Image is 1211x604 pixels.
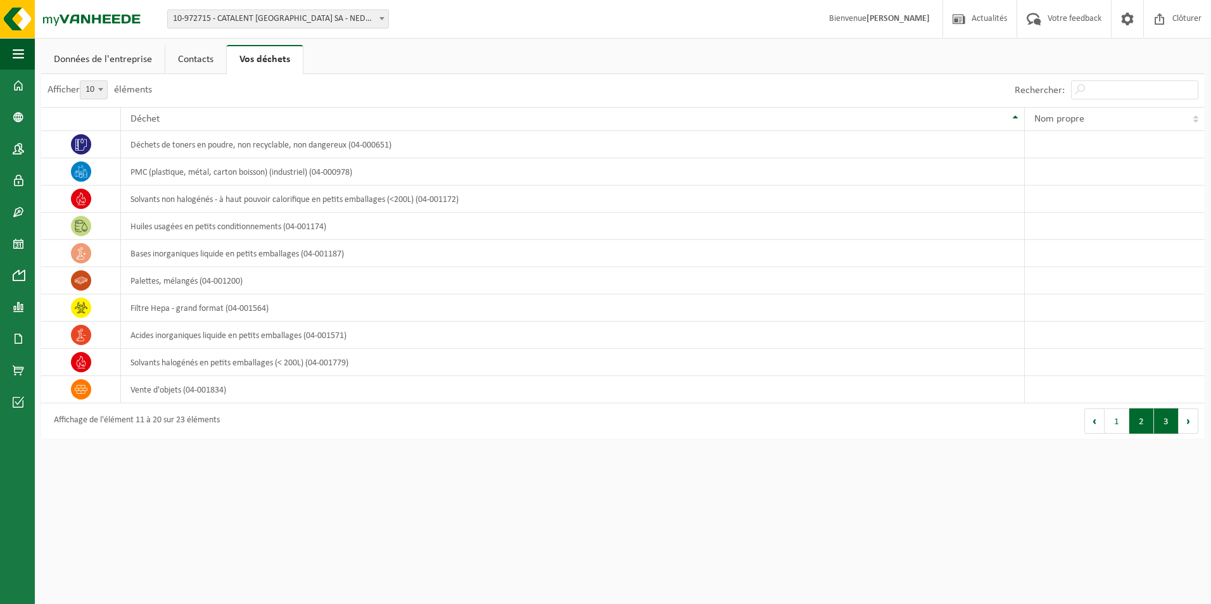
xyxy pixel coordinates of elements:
td: vente d'objets (04-001834) [121,376,1025,403]
span: 10-972715 - CATALENT BELGIUM SA - NEDER-OVER-HEEMBEEK [167,9,389,28]
div: Affichage de l'élément 11 à 20 sur 23 éléments [48,410,220,432]
td: déchets de toners en poudre, non recyclable, non dangereux (04-000651) [121,131,1025,158]
button: 1 [1105,408,1129,434]
td: PMC (plastique, métal, carton boisson) (industriel) (04-000978) [121,158,1025,186]
span: Nom propre [1034,114,1084,124]
a: Données de l'entreprise [41,45,165,74]
a: Vos déchets [227,45,303,74]
td: filtre Hepa - grand format (04-001564) [121,294,1025,322]
span: 10-972715 - CATALENT BELGIUM SA - NEDER-OVER-HEEMBEEK [168,10,388,28]
td: acides inorganiques liquide en petits emballages (04-001571) [121,322,1025,349]
td: solvants non halogénés - à haut pouvoir calorifique en petits emballages (<200L) (04-001172) [121,186,1025,213]
span: Déchet [130,114,160,124]
strong: [PERSON_NAME] [866,14,930,23]
span: 10 [80,81,107,99]
button: Next [1179,408,1198,434]
td: solvants halogénés en petits emballages (< 200L) (04-001779) [121,349,1025,376]
label: Rechercher: [1015,85,1065,96]
td: bases inorganiques liquide en petits emballages (04-001187) [121,240,1025,267]
td: palettes, mélangés (04-001200) [121,267,1025,294]
label: Afficher éléments [48,85,152,95]
td: huiles usagées en petits conditionnements (04-001174) [121,213,1025,240]
button: 3 [1154,408,1179,434]
a: Contacts [165,45,226,74]
button: Previous [1084,408,1105,434]
span: 10 [80,80,108,99]
button: 2 [1129,408,1154,434]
